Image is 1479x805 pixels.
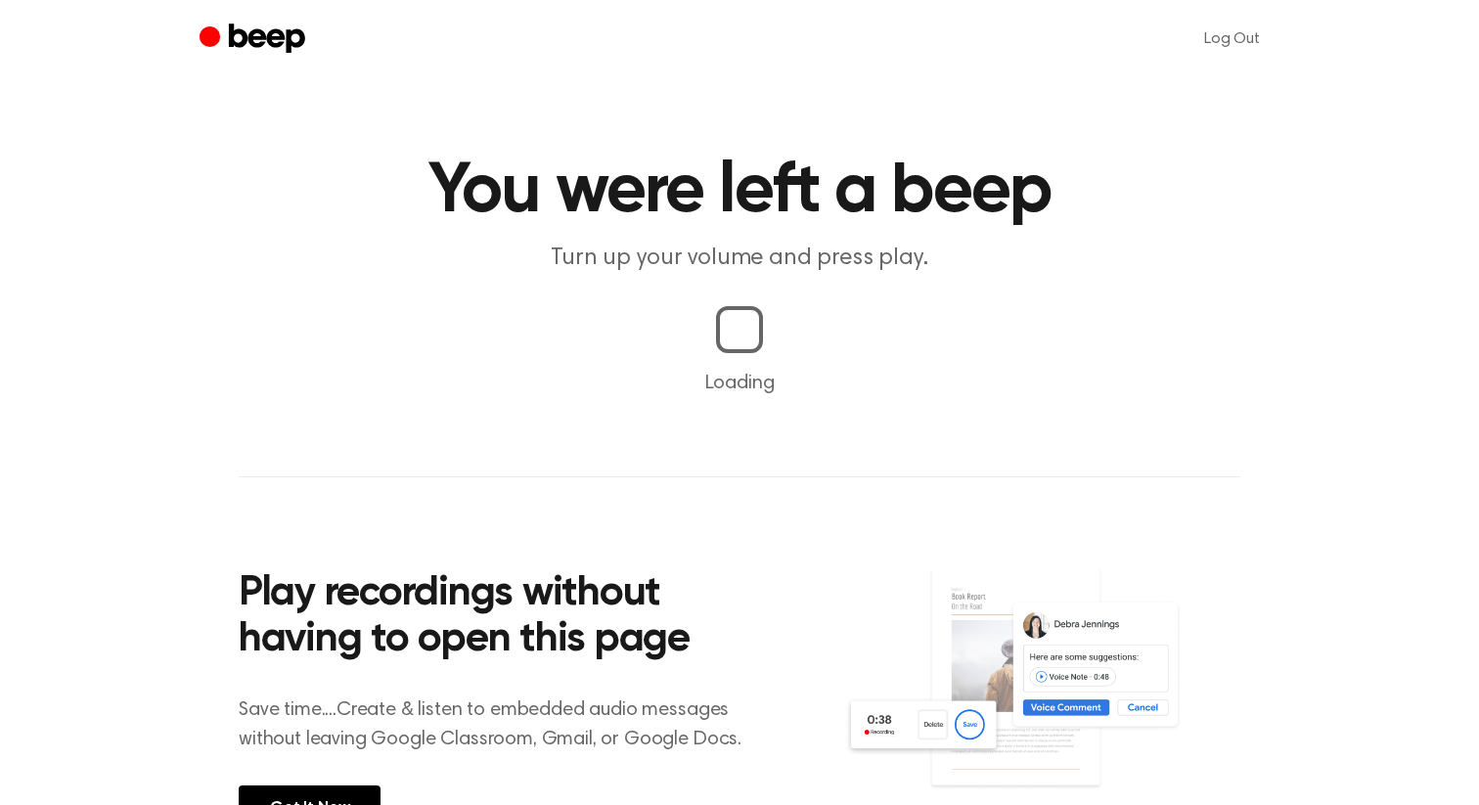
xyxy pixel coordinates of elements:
a: Beep [200,21,310,59]
a: Log Out [1185,16,1279,63]
p: Turn up your volume and press play. [364,243,1115,275]
p: Save time....Create & listen to embedded audio messages without leaving Google Classroom, Gmail, ... [239,695,766,754]
p: Loading [23,369,1456,398]
h2: Play recordings without having to open this page [239,571,766,664]
h1: You were left a beep [239,157,1240,227]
